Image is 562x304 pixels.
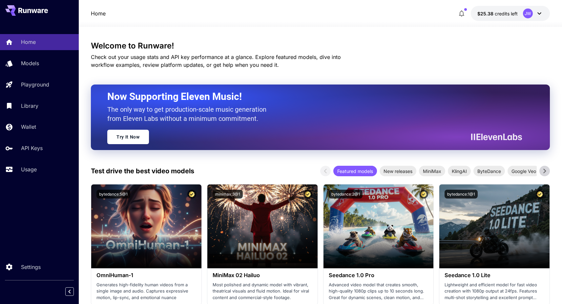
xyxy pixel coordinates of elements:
[187,190,196,199] button: Certified Model – Vetted for best performance and includes a commercial license.
[21,165,37,173] p: Usage
[91,54,341,68] span: Check out your usage stats and API key performance at a glance. Explore featured models, dive int...
[329,282,428,301] p: Advanced video model that creates smooth, high-quality 1080p clips up to 10 seconds long. Great f...
[21,144,43,152] p: API Keys
[107,90,517,103] h2: Now Supporting Eleven Music!
[419,166,445,176] div: MiniMax
[70,286,79,297] div: Collapse sidebar
[303,190,312,199] button: Certified Model – Vetted for best performance and includes a commercial license.
[213,282,312,301] p: Most polished and dynamic model with vibrant, theatrical visuals and fluid motion. Ideal for vira...
[535,190,544,199] button: Certified Model – Vetted for best performance and includes a commercial license.
[448,168,471,175] span: KlingAI
[21,123,36,131] p: Wallet
[91,184,201,268] img: alt
[91,9,106,17] a: Home
[21,81,49,88] p: Playground
[213,272,312,278] h3: MiniMax 02 Hailuo
[445,282,544,301] p: Lightweight and efficient model for fast video creation with 1080p output at 24fps. Features mult...
[380,166,416,176] div: New releases
[207,184,318,268] img: alt
[91,166,194,176] p: Test drive the best video models
[477,11,495,16] span: $25.38
[473,168,505,175] span: ByteDance
[508,166,540,176] div: Google Veo
[107,130,149,144] a: Try It Now
[419,190,428,199] button: Certified Model – Vetted for best performance and includes a commercial license.
[65,287,74,296] button: Collapse sidebar
[380,168,416,175] span: New releases
[213,190,243,199] button: minimax:3@1
[91,41,550,50] h3: Welcome to Runware!
[445,272,544,278] h3: Seedance 1.0 Lite
[445,190,478,199] button: bytedance:1@1
[329,190,363,199] button: bytedance:2@1
[96,190,130,199] button: bytedance:5@1
[96,282,196,301] p: Generates high-fidelity human videos from a single image and audio. Captures expressive motion, l...
[439,184,550,268] img: alt
[471,6,550,21] button: $25.37966JW
[333,166,377,176] div: Featured models
[329,272,428,278] h3: Seedance 1.0 Pro
[21,59,39,67] p: Models
[523,9,533,18] div: JW
[333,168,377,175] span: Featured models
[495,11,518,16] span: credits left
[473,166,505,176] div: ByteDance
[419,168,445,175] span: MiniMax
[477,10,518,17] div: $25.37966
[323,184,434,268] img: alt
[21,102,38,110] p: Library
[448,166,471,176] div: KlingAI
[21,263,41,271] p: Settings
[91,9,106,17] nav: breadcrumb
[96,272,196,278] h3: OmniHuman‑1
[508,168,540,175] span: Google Veo
[21,38,36,46] p: Home
[107,105,271,123] p: The only way to get production-scale music generation from Eleven Labs without a minimum commitment.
